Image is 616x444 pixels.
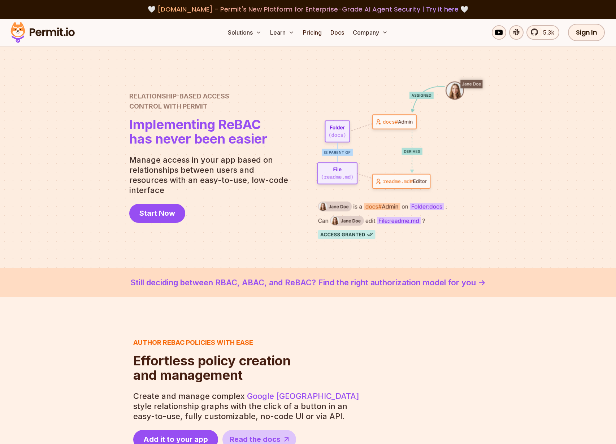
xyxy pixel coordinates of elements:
[247,391,359,401] a: Google [GEOGRAPHIC_DATA]
[426,5,459,14] a: Try it here
[568,24,605,41] a: Sign In
[539,28,554,37] span: 5.3k
[7,20,78,45] img: Permit logo
[129,91,267,111] h2: Control with Permit
[300,25,325,40] a: Pricing
[133,353,291,368] span: Effortless policy creation
[267,25,297,40] button: Learn
[129,204,185,223] a: Start Now
[327,25,347,40] a: Docs
[129,117,267,132] span: Implementing ReBAC
[129,91,267,101] span: Relationship-Based Access
[129,155,294,195] p: Manage access in your app based on relationships between users and resources with an easy-to-use,...
[17,4,599,14] div: 🤍 🤍
[526,25,559,40] a: 5.3k
[350,25,391,40] button: Company
[225,25,264,40] button: Solutions
[133,353,291,382] h2: and management
[133,338,291,348] h3: Author ReBAC policies with ease
[133,391,361,421] p: Create and manage complex style relationship graphs with the click of a button in an easy-to-use,...
[17,277,599,289] a: Still deciding between RBAC, ABAC, and ReBAC? Find the right authorization model for you ->
[139,208,175,218] span: Start Now
[129,117,267,146] h1: has never been easier
[157,5,459,14] span: [DOMAIN_NAME] - Permit's New Platform for Enterprise-Grade AI Agent Security |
